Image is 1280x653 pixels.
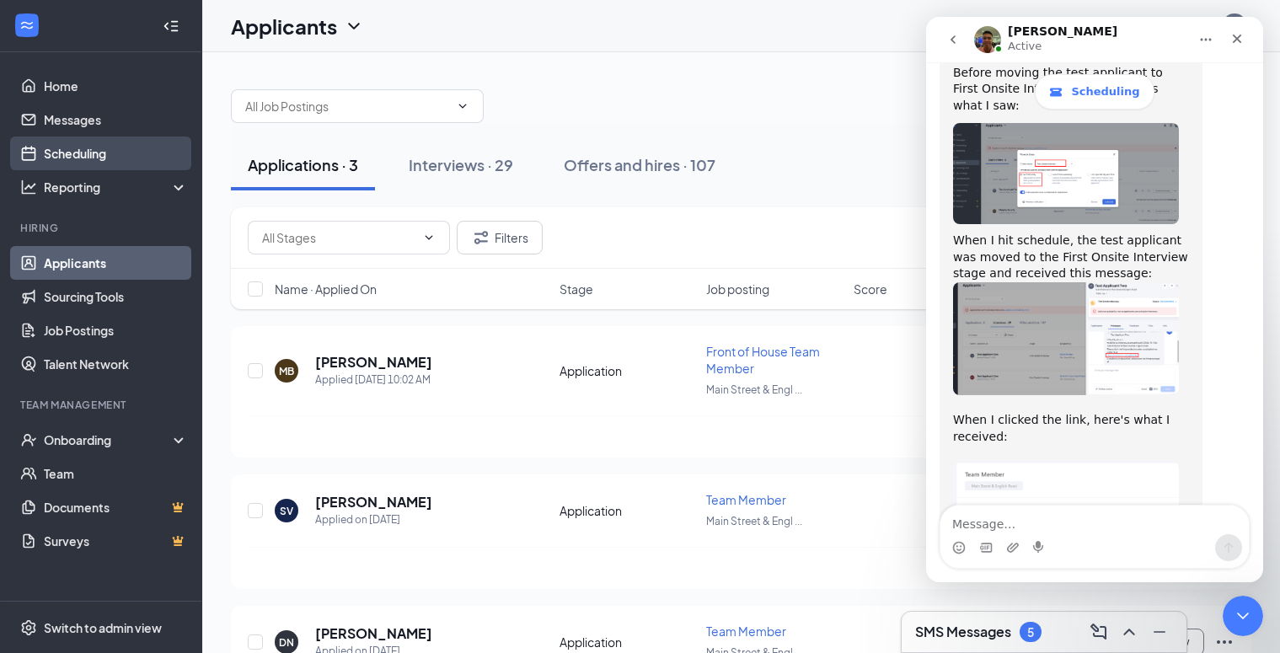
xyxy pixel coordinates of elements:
[44,69,188,103] a: Home
[20,221,185,235] div: Hiring
[44,524,188,558] a: SurveysCrown
[44,457,188,490] a: Team
[706,383,802,396] span: Main Street & Engl ...
[854,281,887,297] span: Score
[279,635,294,650] div: DN
[44,136,188,170] a: Scheduling
[279,364,294,378] div: MB
[20,431,37,448] svg: UserCheck
[1085,618,1112,645] button: ComposeMessage
[44,313,188,347] a: Job Postings
[275,281,377,297] span: Name · Applied On
[706,624,786,639] span: Team Member
[107,524,121,538] button: Start recording
[315,511,432,528] div: Applied on [DATE]
[44,280,188,313] a: Sourcing Tools
[20,619,37,636] svg: Settings
[560,362,697,379] div: Application
[44,490,188,524] a: DocumentsCrown
[20,398,185,412] div: Team Management
[26,524,40,538] button: Emoji picker
[315,624,432,643] h5: [PERSON_NAME]
[315,353,432,372] h5: [PERSON_NAME]
[1116,618,1143,645] button: ChevronUp
[44,619,162,636] div: Switch to admin view
[44,179,189,195] div: Reporting
[1150,16,1170,36] svg: Notifications
[422,231,436,244] svg: ChevronDown
[1223,596,1263,636] iframe: Intercom live chat
[80,524,94,538] button: Upload attachment
[560,281,593,297] span: Stage
[245,97,449,115] input: All Job Postings
[1027,625,1034,640] div: 5
[44,246,188,280] a: Applicants
[457,221,543,254] button: Filter Filters
[560,634,697,650] div: Application
[564,154,715,175] div: Offers and hires · 107
[27,395,263,428] div: When I clicked the link, here's what I received:
[1149,622,1170,642] svg: Minimize
[315,372,432,388] div: Applied [DATE] 10:02 AM
[409,154,513,175] div: Interviews · 29
[471,227,491,248] svg: Filter
[315,493,432,511] h5: [PERSON_NAME]
[231,12,337,40] h1: Applicants
[1146,618,1173,645] button: Minimize
[706,515,802,527] span: Main Street & Engl ...
[1119,622,1139,642] svg: ChevronUp
[560,502,697,519] div: Application
[706,344,820,376] span: Front of House Team Member
[14,489,323,517] textarea: Message…
[456,99,469,113] svg: ChevronDown
[1089,622,1109,642] svg: ComposeMessage
[289,517,316,544] button: Send a message…
[53,524,67,538] button: Gif picker
[44,431,174,448] div: Onboarding
[706,492,786,507] span: Team Member
[20,179,37,195] svg: Analysis
[44,347,188,381] a: Talent Network
[262,228,415,247] input: All Stages
[44,103,188,136] a: Messages
[706,281,769,297] span: Job posting
[344,16,364,36] svg: ChevronDown
[280,504,293,518] div: SV
[1214,632,1234,652] svg: Ellipses
[248,154,358,175] div: Applications · 3
[926,17,1263,582] iframe: Intercom live chat
[915,623,1011,641] h3: SMS Messages
[19,17,35,34] svg: WorkstreamLogo
[163,18,179,35] svg: Collapse
[27,216,263,265] div: When I hit schedule, the test applicant was moved to the First Onsite Interview stage and receive...
[1187,16,1208,36] svg: QuestionInfo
